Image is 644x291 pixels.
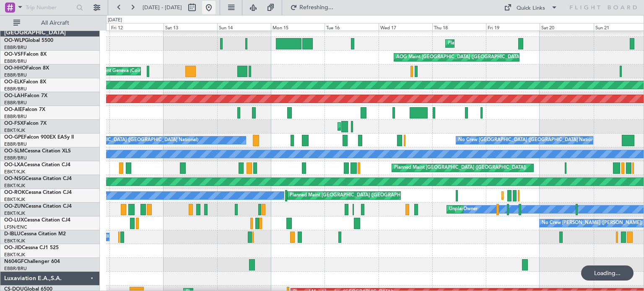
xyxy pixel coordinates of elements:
a: EBKT/KJK [4,169,25,175]
a: EBBR/BRU [4,44,27,51]
a: EBBR/BRU [4,100,27,106]
div: Sat 13 [164,23,217,31]
div: Sat 20 [540,23,593,31]
div: Thu 18 [432,23,486,31]
span: OO-LXA [4,162,24,167]
a: LFSN/ENC [4,224,27,230]
a: EBBR/BRU [4,72,27,78]
div: Planned Maint Geneva (Cointrin) [80,65,150,77]
div: No Crew [PERSON_NAME] ([PERSON_NAME]) [542,217,642,229]
div: Loading... [581,265,634,281]
a: N604GFChallenger 604 [4,259,60,264]
span: OO-GPE [4,135,24,140]
a: OO-LAHFalcon 7X [4,93,47,98]
div: Mon 15 [271,23,325,31]
span: OO-ROK [4,190,25,195]
div: AOG Maint Kortrijk-[GEOGRAPHIC_DATA] [340,120,431,133]
a: EBBR/BRU [4,86,27,92]
a: EBKT/KJK [4,196,25,203]
span: OO-AIE [4,107,22,112]
a: OO-GPEFalcon 900EX EASy II [4,135,74,140]
span: OO-JID [4,245,22,250]
a: OO-LXACessna Citation CJ4 [4,162,70,167]
div: Planned Maint Liege [448,37,491,50]
span: D-IBLU [4,232,21,237]
a: OO-ROKCessna Citation CJ4 [4,190,72,195]
span: OO-LUX [4,218,24,223]
div: Planned Maint [GEOGRAPHIC_DATA] ([GEOGRAPHIC_DATA]) [290,189,422,202]
div: Wed 17 [379,23,432,31]
span: Refreshing... [299,5,334,10]
span: All Aircraft [22,20,88,26]
a: OO-AIEFalcon 7X [4,107,45,112]
div: Unplanned Maint [GEOGRAPHIC_DATA]-[GEOGRAPHIC_DATA] [449,203,584,216]
button: Refreshing... [286,1,337,14]
a: OO-JIDCessna CJ1 525 [4,245,59,250]
a: EBKT/KJK [4,210,25,216]
div: Fri 12 [109,23,163,31]
a: EBKT/KJK [4,183,25,189]
div: Quick Links [517,4,545,13]
span: OO-ZUN [4,204,25,209]
a: EBKT/KJK [4,252,25,258]
input: Trip Number [26,1,74,14]
div: Planned Maint [GEOGRAPHIC_DATA] ([GEOGRAPHIC_DATA]) [394,162,526,174]
span: OO-WLP [4,38,25,43]
a: EBBR/BRU [4,58,27,64]
span: N604GF [4,259,24,264]
div: Fri 19 [486,23,540,31]
a: OO-HHOFalcon 8X [4,66,49,71]
a: EBBR/BRU [4,141,27,147]
div: AOG Maint [GEOGRAPHIC_DATA] ([GEOGRAPHIC_DATA] National) [396,51,542,64]
a: OO-WLPGlobal 5500 [4,38,53,43]
span: OO-LAH [4,93,24,98]
a: EBBR/BRU [4,155,27,161]
span: OO-HHO [4,66,26,71]
a: EBKT/KJK [4,238,25,244]
span: OO-VSF [4,52,23,57]
span: OO-NSG [4,176,25,181]
a: OO-VSFFalcon 8X [4,52,47,57]
a: EBBR/BRU [4,265,27,272]
div: No Crew [GEOGRAPHIC_DATA] ([GEOGRAPHIC_DATA] National) [458,134,599,147]
a: OO-FSXFalcon 7X [4,121,47,126]
a: D-IBLUCessna Citation M2 [4,232,66,237]
div: Owner [463,203,478,216]
span: OO-ELK [4,80,23,85]
button: All Aircraft [9,16,91,30]
a: OO-SLMCessna Citation XLS [4,149,71,154]
a: OO-LUXCessna Citation CJ4 [4,218,70,223]
a: OO-NSGCessna Citation CJ4 [4,176,72,181]
div: [DATE] [108,17,122,24]
button: Quick Links [500,1,562,14]
a: EBBR/BRU [4,113,27,120]
a: EBKT/KJK [4,127,25,134]
span: [DATE] - [DATE] [143,4,182,11]
span: OO-SLM [4,149,24,154]
a: OO-ELKFalcon 8X [4,80,46,85]
div: Tue 16 [325,23,378,31]
a: OO-ZUNCessna Citation CJ4 [4,204,72,209]
span: OO-FSX [4,121,23,126]
div: No Crew [GEOGRAPHIC_DATA] ([GEOGRAPHIC_DATA] National) [58,134,198,147]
